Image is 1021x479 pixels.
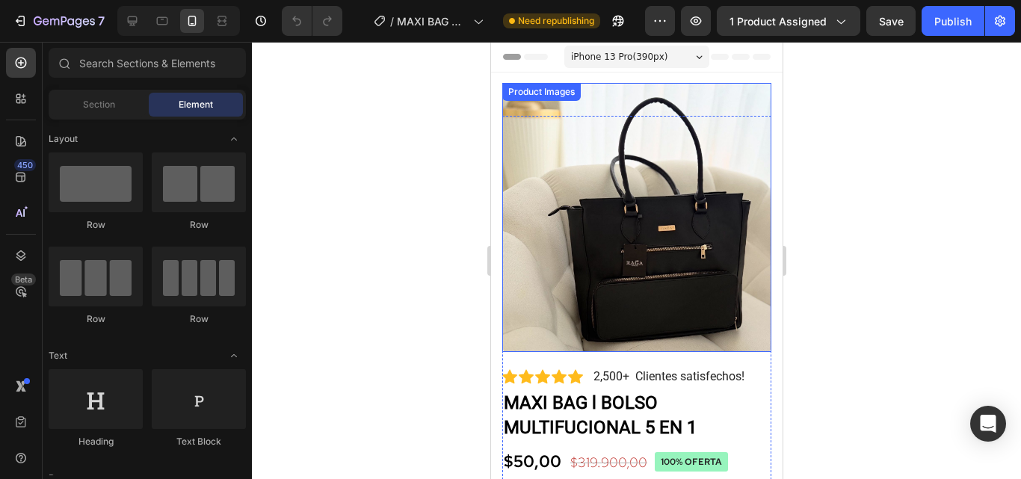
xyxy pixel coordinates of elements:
span: Need republishing [518,14,594,28]
p: 7 [98,12,105,30]
div: Text Block [152,435,246,448]
span: Text [49,349,67,362]
button: Publish [922,6,984,36]
input: Search Sections & Elements [49,48,246,78]
div: Open Intercom Messenger [970,406,1006,442]
div: Row [152,312,246,326]
span: Element [179,98,213,111]
div: Row [49,312,143,326]
div: Heading [49,435,143,448]
span: MAXI BAG NUEVA LANDING [397,13,467,29]
iframe: Design area [491,42,783,479]
div: Undo/Redo [282,6,342,36]
div: Publish [934,13,972,29]
span: Layout [49,132,78,146]
div: 450 [14,159,36,171]
span: Section [83,98,115,111]
span: Toggle open [222,127,246,151]
span: Toggle open [222,344,246,368]
div: Row [152,218,246,232]
span: / [390,13,394,29]
button: 1 product assigned [717,6,860,36]
button: Save [866,6,916,36]
div: Beta [11,274,36,285]
span: Save [879,15,904,28]
span: 1 product assigned [729,13,827,29]
button: 7 [6,6,111,36]
div: Row [49,218,143,232]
